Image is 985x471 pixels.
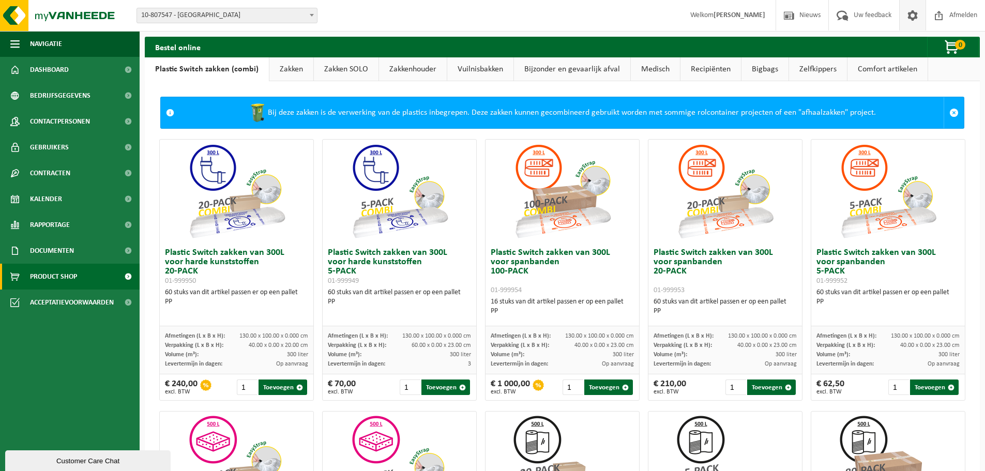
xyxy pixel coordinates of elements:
[30,57,69,83] span: Dashboard
[468,361,471,367] span: 3
[30,212,70,238] span: Rapportage
[816,333,876,339] span: Afmetingen (L x B x H):
[910,379,959,395] button: Toevoegen
[491,352,524,358] span: Volume (m³):
[654,361,711,367] span: Levertermijn in dagen:
[847,57,928,81] a: Comfort artikelen
[165,342,223,348] span: Verpakking (L x B x H):
[247,102,268,123] img: WB-0240-HPE-GN-50.png
[654,297,797,316] div: 60 stuks van dit artikel passen er op een pallet
[491,307,634,316] div: PP
[491,342,549,348] span: Verpakking (L x B x H):
[776,352,797,358] span: 300 liter
[30,290,114,315] span: Acceptatievoorwaarden
[491,389,530,395] span: excl. BTW
[239,333,308,339] span: 130.00 x 100.00 x 0.000 cm
[249,342,308,348] span: 40.00 x 0.00 x 20.00 cm
[816,288,960,307] div: 60 stuks van dit artikel passen er op een pallet
[30,31,62,57] span: Navigatie
[412,342,471,348] span: 60.00 x 0.00 x 23.00 cm
[816,342,875,348] span: Verpakking (L x B x H):
[816,361,874,367] span: Levertermijn in dagen:
[450,352,471,358] span: 300 liter
[491,248,634,295] h3: Plastic Switch zakken van 300L voor spanbanden 100-PACK
[654,307,797,316] div: PP
[955,40,965,50] span: 0
[944,97,964,128] a: Sluit melding
[30,83,90,109] span: Bedrijfsgegevens
[888,379,910,395] input: 1
[816,352,850,358] span: Volume (m³):
[30,186,62,212] span: Kalender
[514,57,630,81] a: Bijzonder en gevaarlijk afval
[816,277,847,285] span: 01-999952
[5,448,173,471] iframe: chat widget
[328,342,386,348] span: Verpakking (L x B x H):
[165,297,308,307] div: PP
[631,57,680,81] a: Medisch
[565,333,634,339] span: 130.00 x 100.00 x 0.000 cm
[165,288,308,307] div: 60 stuks van dit artikel passen er op een pallet
[654,342,712,348] span: Verpakking (L x B x H):
[725,379,747,395] input: 1
[938,352,960,358] span: 300 liter
[765,361,797,367] span: Op aanvraag
[145,57,269,81] a: Plastic Switch zakken (combi)
[447,57,513,81] a: Vuilnisbakken
[30,109,90,134] span: Contactpersonen
[816,379,844,395] div: € 62,50
[328,361,385,367] span: Levertermijn in dagen:
[491,361,548,367] span: Levertermijn in dagen:
[328,277,359,285] span: 01-999949
[491,379,530,395] div: € 1 000,00
[837,140,940,243] img: 01-999952
[680,57,741,81] a: Recipiënten
[654,389,686,395] span: excl. BTW
[491,333,551,339] span: Afmetingen (L x B x H):
[574,342,634,348] span: 40.00 x 0.00 x 23.00 cm
[276,361,308,367] span: Op aanvraag
[816,248,960,285] h3: Plastic Switch zakken van 300L voor spanbanden 5-PACK
[328,389,356,395] span: excl. BTW
[328,379,356,395] div: € 70,00
[654,379,686,395] div: € 210,00
[400,379,421,395] input: 1
[165,361,222,367] span: Levertermijn in dagen:
[402,333,471,339] span: 130.00 x 100.00 x 0.000 cm
[491,297,634,316] div: 16 stuks van dit artikel passen er op een pallet
[269,57,313,81] a: Zakken
[563,379,584,395] input: 1
[747,379,796,395] button: Toevoegen
[654,248,797,295] h3: Plastic Switch zakken van 300L voor spanbanden 20-PACK
[287,352,308,358] span: 300 liter
[900,342,960,348] span: 40.00 x 0.00 x 23.00 cm
[602,361,634,367] span: Op aanvraag
[328,248,471,285] h3: Plastic Switch zakken van 300L voor harde kunststoffen 5-PACK
[654,333,714,339] span: Afmetingen (L x B x H):
[328,288,471,307] div: 60 stuks van dit artikel passen er op een pallet
[30,134,69,160] span: Gebruikers
[328,297,471,307] div: PP
[714,11,765,19] strong: [PERSON_NAME]
[165,277,196,285] span: 01-999950
[237,379,258,395] input: 1
[654,352,687,358] span: Volume (m³):
[165,379,198,395] div: € 240,00
[259,379,307,395] button: Toevoegen
[891,333,960,339] span: 130.00 x 100.00 x 0.000 cm
[137,8,317,23] span: 10-807547 - VZW KISP - MARIAKERKE
[179,97,944,128] div: Bij deze zakken is de verwerking van de plastics inbegrepen. Deze zakken kunnen gecombineerd gebr...
[328,333,388,339] span: Afmetingen (L x B x H):
[165,333,225,339] span: Afmetingen (L x B x H):
[674,140,777,243] img: 01-999953
[165,352,199,358] span: Volume (m³):
[30,160,70,186] span: Contracten
[165,248,308,285] h3: Plastic Switch zakken van 300L voor harde kunststoffen 20-PACK
[145,37,211,57] h2: Bestel online
[379,57,447,81] a: Zakkenhouder
[741,57,789,81] a: Bigbags
[511,140,614,243] img: 01-999954
[348,140,451,243] img: 01-999949
[816,297,960,307] div: PP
